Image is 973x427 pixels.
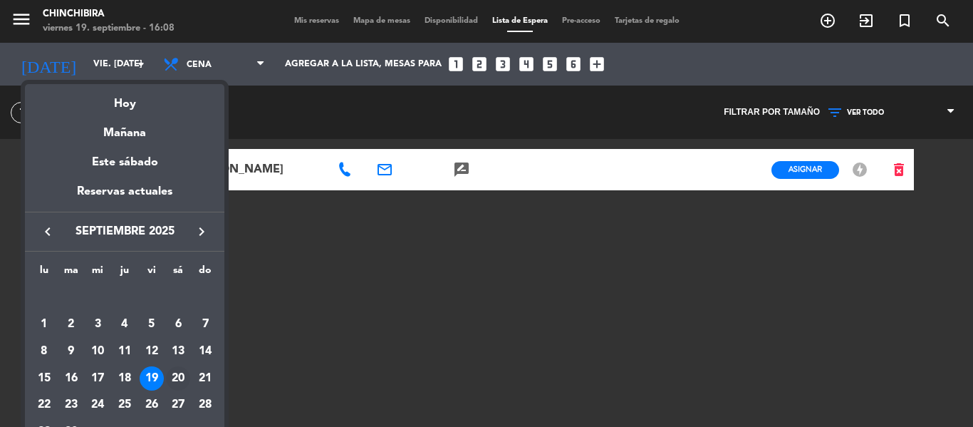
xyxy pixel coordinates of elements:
i: keyboard_arrow_left [39,223,56,240]
td: 3 de septiembre de 2025 [84,312,111,339]
td: SEP. [31,284,219,312]
td: 9 de septiembre de 2025 [58,338,85,365]
td: 15 de septiembre de 2025 [31,365,58,392]
th: lunes [31,262,58,284]
div: 18 [113,366,137,391]
i: keyboard_arrow_right [193,223,210,240]
div: Mañana [25,113,224,143]
td: 11 de septiembre de 2025 [111,338,138,365]
td: 20 de septiembre de 2025 [165,365,192,392]
th: sábado [165,262,192,284]
td: 10 de septiembre de 2025 [84,338,111,365]
th: viernes [138,262,165,284]
td: 13 de septiembre de 2025 [165,338,192,365]
div: 7 [193,312,217,336]
th: jueves [111,262,138,284]
div: Este sábado [25,143,224,182]
div: 17 [85,366,110,391]
div: 26 [140,393,164,418]
div: 8 [32,339,56,364]
div: 22 [32,393,56,418]
div: 21 [193,366,217,391]
div: 9 [59,339,83,364]
td: 23 de septiembre de 2025 [58,392,85,419]
div: 16 [59,366,83,391]
td: 19 de septiembre de 2025 [138,365,165,392]
button: keyboard_arrow_right [189,222,214,241]
td: 21 de septiembre de 2025 [192,365,219,392]
td: 7 de septiembre de 2025 [192,312,219,339]
div: 4 [113,312,137,336]
td: 6 de septiembre de 2025 [165,312,192,339]
div: 23 [59,393,83,418]
td: 17 de septiembre de 2025 [84,365,111,392]
div: 20 [166,366,190,391]
div: 14 [193,339,217,364]
div: 13 [166,339,190,364]
div: 1 [32,312,56,336]
div: 19 [140,366,164,391]
td: 14 de septiembre de 2025 [192,338,219,365]
div: 12 [140,339,164,364]
td: 2 de septiembre de 2025 [58,312,85,339]
td: 24 de septiembre de 2025 [84,392,111,419]
td: 18 de septiembre de 2025 [111,365,138,392]
div: Hoy [25,84,224,113]
td: 1 de septiembre de 2025 [31,312,58,339]
div: 28 [193,393,217,418]
div: 5 [140,312,164,336]
div: 27 [166,393,190,418]
th: miércoles [84,262,111,284]
th: martes [58,262,85,284]
td: 16 de septiembre de 2025 [58,365,85,392]
td: 12 de septiembre de 2025 [138,338,165,365]
th: domingo [192,262,219,284]
div: 24 [85,393,110,418]
td: 8 de septiembre de 2025 [31,338,58,365]
div: 11 [113,339,137,364]
div: 10 [85,339,110,364]
td: 25 de septiembre de 2025 [111,392,138,419]
span: septiembre 2025 [61,222,189,241]
button: keyboard_arrow_left [35,222,61,241]
td: 27 de septiembre de 2025 [165,392,192,419]
div: 15 [32,366,56,391]
td: 5 de septiembre de 2025 [138,312,165,339]
td: 26 de septiembre de 2025 [138,392,165,419]
div: 3 [85,312,110,336]
div: 2 [59,312,83,336]
div: Reservas actuales [25,182,224,212]
div: 25 [113,393,137,418]
td: 22 de septiembre de 2025 [31,392,58,419]
td: 28 de septiembre de 2025 [192,392,219,419]
td: 4 de septiembre de 2025 [111,312,138,339]
div: 6 [166,312,190,336]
